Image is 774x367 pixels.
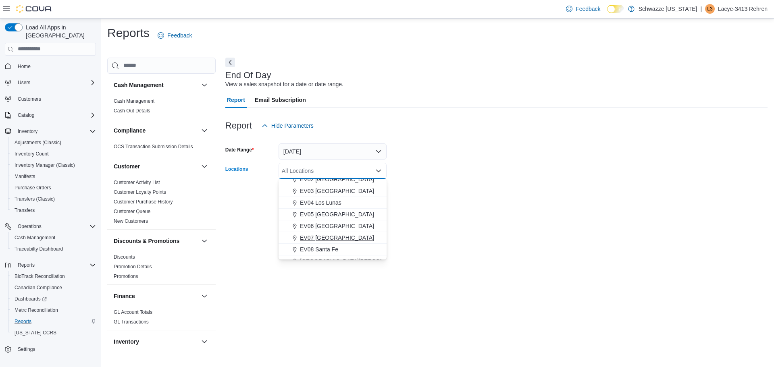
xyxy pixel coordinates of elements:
[11,328,60,338] a: [US_STATE] CCRS
[8,148,99,160] button: Inventory Count
[718,4,768,14] p: Lacye-3413 Rehren
[2,93,99,105] button: Customers
[11,183,54,193] a: Purchase Orders
[18,112,34,118] span: Catalog
[16,5,52,13] img: Cova
[15,126,41,136] button: Inventory
[200,80,209,90] button: Cash Management
[300,234,374,242] span: EV07 [GEOGRAPHIC_DATA]
[114,237,198,245] button: Discounts & Promotions
[225,58,235,67] button: Next
[2,343,99,355] button: Settings
[300,199,341,207] span: EV04 Los Lunas
[11,172,38,181] a: Manifests
[114,292,198,300] button: Finance
[114,162,198,170] button: Customer
[279,174,387,185] button: EV02 [GEOGRAPHIC_DATA]
[167,31,192,39] span: Feedback
[300,187,374,195] span: EV03 [GEOGRAPHIC_DATA]
[15,126,96,136] span: Inventory
[15,110,96,120] span: Catalog
[271,122,314,130] span: Hide Parameters
[300,257,405,265] span: [GEOGRAPHIC_DATA][PERSON_NAME]
[114,143,193,150] span: OCS Transaction Submission Details
[607,5,624,13] input: Dark Mode
[375,168,382,174] button: Close list of options
[114,309,152,315] span: GL Account Totals
[279,209,387,220] button: EV05 [GEOGRAPHIC_DATA]
[200,162,209,171] button: Customer
[707,4,712,14] span: L3
[8,243,99,255] button: Traceabilty Dashboard
[114,126,146,135] h3: Compliance
[11,172,96,181] span: Manifests
[200,337,209,346] button: Inventory
[200,236,209,246] button: Discounts & Promotions
[225,147,254,153] label: Date Range
[11,244,96,254] span: Traceabilty Dashboard
[114,189,166,195] span: Customer Loyalty Points
[8,282,99,293] button: Canadian Compliance
[11,272,96,281] span: BioTrack Reconciliation
[11,194,58,204] a: Transfers (Classic)
[15,222,96,231] span: Operations
[15,151,49,157] span: Inventory Count
[300,210,374,218] span: EV05 [GEOGRAPHIC_DATA]
[107,178,216,229] div: Customer
[607,13,608,14] span: Dark Mode
[15,185,51,191] span: Purchase Orders
[15,307,58,313] span: Metrc Reconciliation
[107,252,216,284] div: Discounts & Promotions
[114,199,173,205] a: Customer Purchase History
[15,139,61,146] span: Adjustments (Classic)
[279,255,387,267] button: [GEOGRAPHIC_DATA][PERSON_NAME]
[15,296,47,302] span: Dashboards
[18,63,31,70] span: Home
[114,273,138,280] span: Promotions
[107,307,216,330] div: Finance
[23,23,96,39] span: Load All Apps in [GEOGRAPHIC_DATA]
[258,118,317,134] button: Hide Parameters
[225,166,248,172] label: Locations
[11,194,96,204] span: Transfers (Classic)
[11,283,96,292] span: Canadian Compliance
[15,246,63,252] span: Traceabilty Dashboard
[11,149,52,159] a: Inventory Count
[8,171,99,182] button: Manifests
[227,92,245,108] span: Report
[107,142,216,155] div: Compliance
[225,70,271,80] h3: End Of Day
[114,274,138,279] a: Promotions
[114,98,154,104] a: Cash Management
[279,143,387,160] button: [DATE]
[18,79,30,86] span: Users
[8,271,99,282] button: BioTrack Reconciliation
[2,259,99,271] button: Reports
[15,318,31,325] span: Reports
[107,25,150,41] h1: Reports
[114,179,160,186] span: Customer Activity List
[11,283,65,292] a: Canadian Compliance
[255,92,306,108] span: Email Subscription
[114,254,135,260] a: Discounts
[114,108,150,114] a: Cash Out Details
[2,126,99,137] button: Inventory
[11,317,35,326] a: Reports
[11,317,96,326] span: Reports
[8,193,99,205] button: Transfers (Classic)
[11,305,96,315] span: Metrc Reconciliation
[114,309,152,315] a: GL Account Totals
[15,61,96,71] span: Home
[200,291,209,301] button: Finance
[200,126,209,135] button: Compliance
[18,128,37,135] span: Inventory
[15,94,44,104] a: Customers
[8,160,99,171] button: Inventory Manager (Classic)
[8,182,99,193] button: Purchase Orders
[11,149,96,159] span: Inventory Count
[2,60,99,72] button: Home
[8,293,99,305] a: Dashboards
[114,319,149,325] span: GL Transactions
[639,4,697,14] p: Schwazze [US_STATE]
